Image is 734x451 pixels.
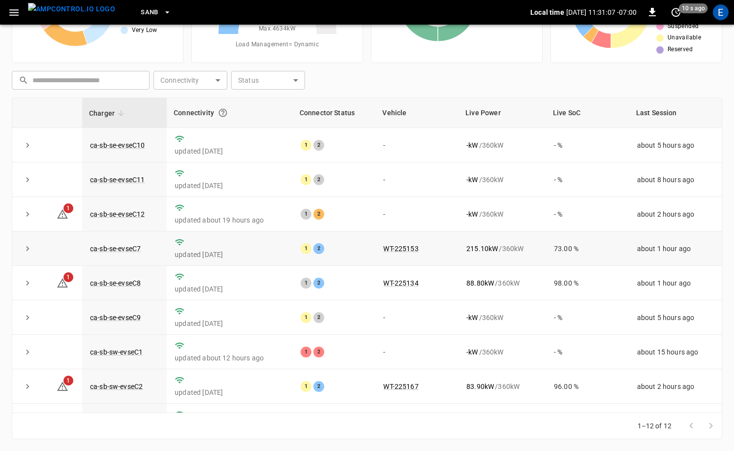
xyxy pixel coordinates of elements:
[90,141,145,149] a: ca-sb-se-evseC10
[301,312,311,323] div: 1
[313,312,324,323] div: 2
[20,276,35,290] button: expand row
[629,335,722,369] td: about 15 hours ago
[57,210,68,218] a: 1
[175,387,285,397] p: updated [DATE]
[629,369,722,404] td: about 2 hours ago
[546,98,629,128] th: Live SoC
[293,98,376,128] th: Connector Status
[301,243,311,254] div: 1
[90,245,141,253] a: ca-sb-se-evseC7
[638,421,672,431] p: 1–12 of 12
[629,162,722,197] td: about 8 hours ago
[175,353,285,363] p: updated about 12 hours ago
[174,104,286,122] div: Connectivity
[20,138,35,153] button: expand row
[301,381,311,392] div: 1
[466,140,478,150] p: - kW
[301,347,311,357] div: 1
[668,33,701,43] span: Unavailable
[175,319,285,328] p: updated [DATE]
[466,347,538,357] div: / 360 kW
[301,140,311,151] div: 1
[137,3,175,22] button: SanB
[20,345,35,359] button: expand row
[375,162,459,197] td: -
[90,279,141,287] a: ca-sb-se-evseC8
[313,209,324,220] div: 2
[313,140,324,151] div: 2
[214,104,232,122] button: Connection between the charger and our software.
[459,98,546,128] th: Live Power
[629,231,722,266] td: about 1 hour ago
[466,313,538,322] div: / 360 kW
[668,4,684,20] button: set refresh interval
[63,203,73,213] span: 1
[668,22,699,32] span: Suspended
[301,174,311,185] div: 1
[466,209,478,219] p: - kW
[301,209,311,220] div: 1
[20,172,35,187] button: expand row
[629,128,722,162] td: about 5 hours ago
[175,215,285,225] p: updated about 19 hours ago
[466,278,494,288] p: 88.80 kW
[383,279,418,287] a: WT-225134
[629,266,722,300] td: about 1 hour ago
[530,7,564,17] p: Local time
[546,231,629,266] td: 73.00 %
[90,210,145,218] a: ca-sb-se-evseC12
[546,369,629,404] td: 96.00 %
[132,26,157,35] span: Very Low
[466,175,478,185] p: - kW
[629,98,722,128] th: Last Session
[313,174,324,185] div: 2
[175,284,285,294] p: updated [DATE]
[20,379,35,394] button: expand row
[175,146,285,156] p: updated [DATE]
[90,176,145,184] a: ca-sb-se-evseC11
[546,300,629,335] td: - %
[20,310,35,325] button: expand row
[28,3,115,15] img: ampcontrol.io logo
[20,241,35,256] button: expand row
[546,404,629,438] td: 99.00 %
[546,335,629,369] td: - %
[546,128,629,162] td: - %
[466,244,538,254] div: / 360 kW
[629,197,722,231] td: about 2 hours ago
[90,314,141,322] a: ca-sb-se-evseC9
[375,404,459,438] td: -
[89,107,127,119] span: Charger
[301,278,311,289] div: 1
[313,381,324,392] div: 2
[57,382,68,390] a: 1
[466,278,538,288] div: / 360 kW
[375,300,459,335] td: -
[466,382,494,391] p: 83.90 kW
[375,335,459,369] td: -
[668,45,693,55] span: Reserved
[63,272,73,282] span: 1
[313,278,324,289] div: 2
[546,197,629,231] td: - %
[57,279,68,287] a: 1
[566,7,637,17] p: [DATE] 11:31:07 -07:00
[466,244,498,254] p: 215.10 kW
[141,7,158,18] span: SanB
[375,98,459,128] th: Vehicle
[466,140,538,150] div: / 360 kW
[175,250,285,259] p: updated [DATE]
[313,347,324,357] div: 2
[466,175,538,185] div: / 360 kW
[383,245,418,253] a: WT-225153
[713,4,729,20] div: profile-icon
[546,162,629,197] td: - %
[546,266,629,300] td: 98.00 %
[375,128,459,162] td: -
[63,376,73,386] span: 1
[466,209,538,219] div: / 360 kW
[466,347,478,357] p: - kW
[90,348,143,356] a: ca-sb-sw-evseC1
[383,383,418,390] a: WT-225167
